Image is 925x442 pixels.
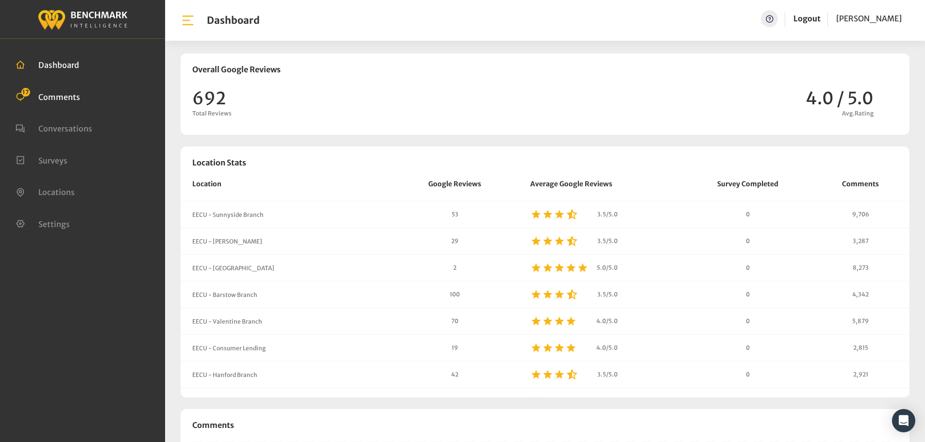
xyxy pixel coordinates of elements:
[16,218,70,228] a: Settings
[192,421,898,430] h3: Comments
[836,10,902,27] a: [PERSON_NAME]
[403,263,507,272] p: 2
[696,370,800,379] div: 0
[403,344,507,352] p: 19
[696,263,800,272] div: 0
[192,317,262,325] a: EECU - Valentine Branch
[530,369,542,380] img: star
[824,290,898,299] div: 4,342
[181,179,391,201] th: Location
[565,262,577,274] img: star
[554,369,565,380] img: star
[824,263,898,272] div: 8,273
[37,7,128,31] img: benchmark
[38,92,80,101] span: Comments
[590,344,618,355] span: 4.0/5.0
[577,262,589,274] img: star
[696,397,800,406] div: 0
[192,65,898,74] h3: Overall Google Reviews
[590,317,618,328] span: 4.0/5.0
[542,315,554,327] img: star
[192,291,257,298] a: EECU - Barstow Branch
[192,371,257,378] a: EECU - Hanford Branch
[696,290,800,299] div: 0
[566,209,578,220] img: star
[565,315,577,327] img: star
[16,59,79,69] a: Dashboard
[38,155,67,165] span: Surveys
[38,219,70,229] span: Settings
[566,235,578,247] img: star
[824,370,898,379] div: 2,921
[403,290,507,299] p: 100
[192,344,266,351] a: EECU - Consumer Lending
[403,237,507,246] p: 29
[542,209,554,220] img: star
[530,289,542,300] img: star
[793,10,821,27] a: Logout
[566,369,578,380] img: star
[181,13,195,28] img: bar
[566,289,578,300] img: star
[591,210,618,222] span: 3.5/5.0
[824,237,898,246] div: 3,287
[824,317,898,326] div: 5,879
[530,209,542,220] img: star
[192,237,262,245] a: EECU - [PERSON_NAME]
[806,86,874,112] p: 4.0 / 5.0
[21,88,30,97] span: 17
[530,342,542,354] img: star
[824,397,898,406] div: 4,132
[591,290,618,302] span: 3.5/5.0
[696,317,800,326] div: 0
[554,289,565,300] img: star
[519,179,684,201] th: Average Google Reviews
[38,60,79,70] span: Dashboard
[530,235,542,247] img: star
[181,147,909,179] h3: Location Stats
[554,235,565,247] img: star
[554,342,565,354] img: star
[591,263,618,275] span: 5.0/5.0
[403,317,507,326] p: 70
[530,315,542,327] img: star
[565,342,577,354] img: star
[542,235,554,247] img: star
[192,211,264,218] a: EECU - Sunnyside Branch
[192,86,232,112] p: 692
[812,179,909,201] th: Comments
[542,289,554,300] img: star
[530,395,542,407] img: star
[16,155,67,164] a: Surveys
[403,370,507,379] p: 42
[207,15,260,26] h1: Dashboard
[16,123,92,132] a: Conversations
[554,209,565,220] img: star
[892,409,915,432] div: Open Intercom Messenger
[684,179,812,201] th: Survey Completed
[824,210,898,219] div: 9,706
[403,397,507,406] p: 1
[542,262,554,274] img: star
[591,370,618,382] span: 3.5/5.0
[696,237,800,246] div: 0
[192,109,232,118] span: Total Reviews
[16,186,75,196] a: Locations
[806,109,874,118] span: Avg.rating
[403,210,507,219] p: 53
[824,344,898,352] div: 2,815
[192,264,274,271] a: EECU - [GEOGRAPHIC_DATA]
[38,124,92,133] span: Conversations
[591,237,618,248] span: 3.5/5.0
[542,342,554,354] img: star
[38,187,75,197] span: Locations
[696,344,800,352] div: 0
[696,210,800,219] div: 0
[793,14,821,23] a: Logout
[836,14,902,23] span: [PERSON_NAME]
[542,369,554,380] img: star
[530,262,542,274] img: star
[391,179,519,201] th: Google Reviews
[554,315,565,327] img: star
[554,262,565,274] img: star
